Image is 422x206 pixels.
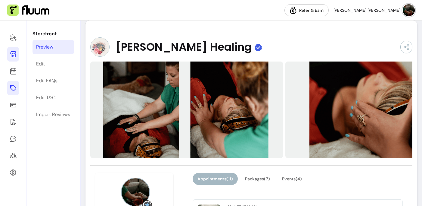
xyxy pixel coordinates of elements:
[33,57,74,71] a: Edit
[33,74,74,88] a: Edit FAQs
[36,94,55,101] div: Edit T&C
[334,7,400,13] span: [PERSON_NAME] [PERSON_NAME]
[90,37,110,57] img: Provider image
[284,4,329,16] a: Refer & Earn
[36,43,53,51] div: Preview
[277,173,307,185] button: Events(4)
[7,98,19,112] a: Sales
[334,4,415,16] button: avatar[PERSON_NAME] [PERSON_NAME]
[7,81,19,95] a: Offerings
[7,165,19,180] a: Settings
[7,115,19,129] a: Forms
[7,47,19,62] a: Storefront
[7,132,19,146] a: My Messages
[90,62,283,158] img: https://d22cr2pskkweo8.cloudfront.net/14ca963f-54f6-4267-ab7e-7e0e4ef44063
[33,30,74,37] p: Storefront
[36,60,45,68] div: Edit
[36,111,70,118] div: Import Reviews
[7,148,19,163] a: Clients
[193,173,238,185] button: Appointments(11)
[33,90,74,105] a: Edit T&C
[33,40,74,54] a: Preview
[7,64,19,78] a: Calendar
[7,30,19,45] a: Home
[403,4,415,16] img: avatar
[7,5,49,16] img: Fluum Logo
[116,41,252,53] span: [PERSON_NAME] Healing
[33,107,74,122] a: Import Reviews
[240,173,275,185] button: Packages(7)
[36,77,57,84] div: Edit FAQs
